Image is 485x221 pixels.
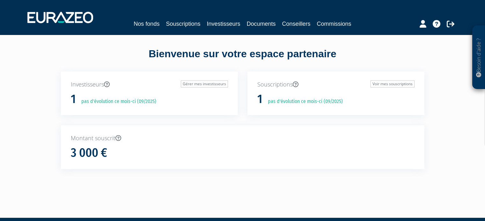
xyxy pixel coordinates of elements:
[27,12,93,23] img: 1732889491-logotype_eurazeo_blanc_rvb.png
[257,93,262,106] h1: 1
[371,80,415,87] a: Voir mes souscriptions
[71,93,76,106] h1: 1
[166,19,200,28] a: Souscriptions
[77,98,156,105] p: pas d'évolution ce mois-ci (09/2025)
[282,19,311,28] a: Conseillers
[134,19,159,28] a: Nos fonds
[317,19,351,28] a: Commissions
[56,47,429,72] div: Bienvenue sur votre espace partenaire
[71,134,415,142] p: Montant souscrit
[71,146,107,160] h1: 3 000 €
[257,80,415,89] p: Souscriptions
[475,29,482,86] p: Besoin d'aide ?
[181,80,228,87] a: Gérer mes investisseurs
[247,19,276,28] a: Documents
[71,80,228,89] p: Investisseurs
[263,98,343,105] p: pas d'évolution ce mois-ci (09/2025)
[207,19,240,28] a: Investisseurs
